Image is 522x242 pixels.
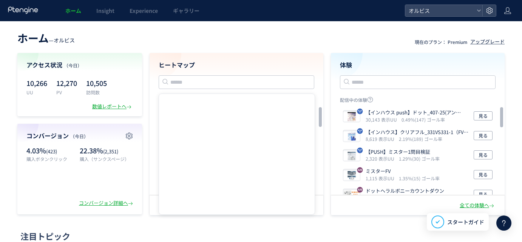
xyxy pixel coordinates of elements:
[17,30,49,45] span: ホーム
[474,150,493,159] button: 見る
[479,150,488,159] span: 見る
[366,136,397,142] i: 8,619 表示UU
[26,89,47,95] p: UU
[86,89,107,95] p: 訪問数
[130,7,158,14] span: Experience
[479,131,488,140] span: 見る
[80,156,133,162] p: 購入（サンクスページ）
[470,38,505,45] div: アップグレード
[366,109,471,116] p: 【インハウス push】ドット_407-25(アンケ)vs407-37(アンケ)
[366,175,397,181] i: 1,115 表示UU
[92,103,133,110] div: 数値レポートへ
[26,146,76,156] p: 4.03%
[366,116,400,123] i: 30,143 表示UU
[64,62,82,69] span: （今日）
[343,131,360,142] img: 8a4a9260fab8fc2746793af18bd267271758531328860.jpeg
[479,170,488,179] span: 見る
[460,202,496,209] div: 全ての体験へ
[20,230,498,242] div: 注目トピック
[343,111,360,122] img: 85f8c0ff48a617d71b0a824609924e7b1755657024178.jpeg
[343,150,360,161] img: 58fb7706a0154b9f0fb1e50ef0c63eea1758504982275.jpeg
[173,7,199,14] span: ギャラリー
[399,155,440,162] i: 1.29%(30) ゴール率
[399,136,442,142] i: 2.19%(189) ゴール率
[479,190,488,199] span: 見る
[366,129,471,136] p: 【インハウス】クリアフル_331VS331-1（FV下ベネフィット＋Q1改善）検証
[26,77,47,89] p: 10,266
[159,61,314,69] h4: ヒートマップ
[366,155,397,162] i: 2,320 表示UU
[343,190,360,200] img: 9b68ab22d828b680646a2b45a1e313641758281567981.png
[54,36,75,44] span: オルビス
[80,146,133,156] p: 22.38%
[56,77,77,89] p: 12,270
[366,195,397,201] i: 8,827 表示UU
[474,170,493,179] button: 見る
[406,5,474,16] span: オルビス
[56,89,77,95] p: PV
[340,97,496,106] p: 配信中の体験
[474,131,493,140] button: 見る
[65,7,81,14] span: ホーム
[70,133,88,139] span: （今日）
[103,148,118,155] span: (2,351)
[17,30,75,45] div: —
[96,7,114,14] span: Insight
[366,187,444,195] p: ドットヘラルボニーカウントダウン
[474,111,493,120] button: 見る
[26,61,133,69] h4: アクセス状況
[46,148,57,155] span: (423)
[366,168,437,175] p: ミスターFV
[343,170,360,181] img: cc75abd3d48aa8f808243533ff0941a81758504906862.jpeg
[479,111,488,120] span: 見る
[402,116,445,123] i: 0.49%(147) ゴール率
[26,156,76,162] p: 購入ボタンクリック
[340,61,496,69] h4: 体験
[86,77,107,89] p: 10,505
[79,200,134,207] div: コンバージョン詳細へ
[366,148,437,156] p: 【PUSH】ミスター1問目検証
[26,131,133,140] h4: コンバージョン
[399,195,442,201] i: 2.70%(238) ゴール率
[474,190,493,199] button: 見る
[399,175,440,181] i: 1.35%(15) ゴール率
[447,218,484,226] span: スタートガイド
[415,39,467,45] p: 現在のプラン： Premium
